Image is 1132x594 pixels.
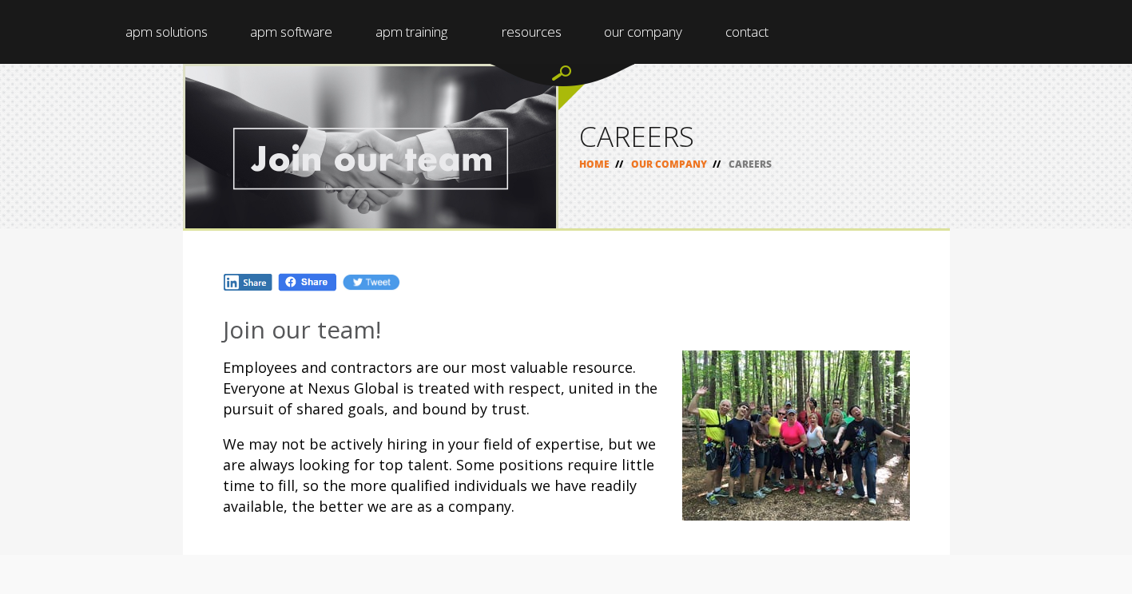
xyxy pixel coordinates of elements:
img: zip_line [682,350,910,521]
a: OUR COMPANY [631,157,707,171]
a: HOME [579,157,610,171]
img: In.jpg [223,273,274,291]
p: We may not be actively hiring in your field of expertise, but we are always looking for top talen... [223,434,910,517]
span: // [707,157,726,171]
span: // [610,157,629,171]
p: Employees and contractors are our most valuable resource. Everyone at Nexus Global is treated wit... [223,357,910,419]
h1: CAREERS [579,122,929,150]
img: Fb.png [277,272,338,292]
img: Tw.jpg [342,273,399,291]
span: Join our team! [223,313,381,346]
